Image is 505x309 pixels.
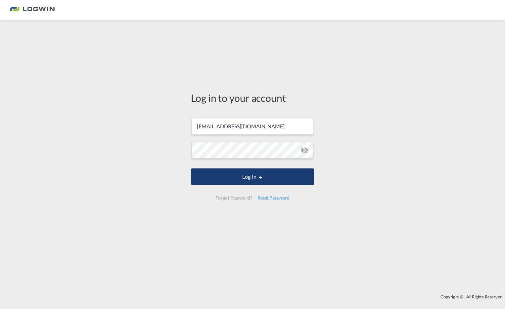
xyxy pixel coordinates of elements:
[191,168,314,185] button: LOGIN
[10,3,55,18] img: 2761ae10d95411efa20a1f5e0282d2d7.png
[191,91,314,105] div: Log in to your account
[300,146,308,154] md-icon: icon-eye-off
[192,118,313,135] input: Enter email/phone number
[213,192,254,204] div: Forgot Password?
[255,192,292,204] div: Reset Password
